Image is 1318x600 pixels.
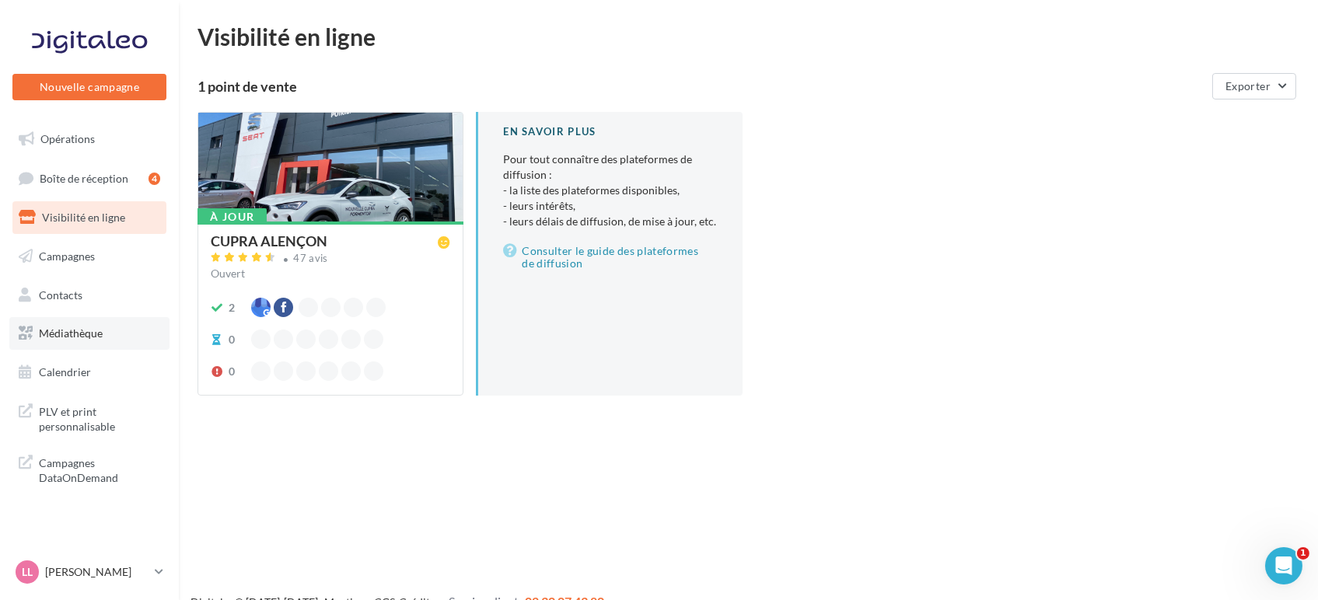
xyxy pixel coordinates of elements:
[39,288,82,301] span: Contacts
[211,250,450,269] a: 47 avis
[294,253,328,263] div: 47 avis
[9,123,170,155] a: Opérations
[198,208,267,225] div: À jour
[503,242,717,273] a: Consulter le guide des plateformes de diffusion
[1212,73,1296,99] button: Exporter
[39,365,91,378] span: Calendrier
[229,364,235,379] div: 0
[39,401,160,434] span: PLV et print personnalisable
[9,356,170,389] a: Calendrier
[40,171,128,184] span: Boîte de réception
[211,267,245,280] span: Ouvert
[503,183,717,198] li: - la liste des plateformes disponibles,
[1225,79,1271,92] span: Exporter
[12,557,166,587] a: LL [PERSON_NAME]
[503,124,717,139] div: En savoir plus
[9,279,170,312] a: Contacts
[40,132,95,145] span: Opérations
[9,162,170,195] a: Boîte de réception4
[9,240,170,273] a: Campagnes
[149,173,160,185] div: 4
[9,446,170,492] a: Campagnes DataOnDemand
[9,317,170,350] a: Médiathèque
[503,152,717,229] p: Pour tout connaître des plateformes de diffusion :
[9,395,170,441] a: PLV et print personnalisable
[22,564,33,580] span: LL
[1265,547,1302,584] iframe: Intercom live chat
[1297,547,1309,560] span: 1
[198,79,1206,93] div: 1 point de vente
[229,300,235,316] div: 2
[39,326,103,340] span: Médiathèque
[211,234,327,248] div: CUPRA ALENÇON
[198,25,1299,48] div: Visibilité en ligne
[42,211,125,224] span: Visibilité en ligne
[39,249,95,263] span: Campagnes
[12,74,166,100] button: Nouvelle campagne
[9,201,170,234] a: Visibilité en ligne
[503,198,717,214] li: - leurs intérêts,
[229,332,235,347] div: 0
[45,564,149,580] p: [PERSON_NAME]
[503,214,717,229] li: - leurs délais de diffusion, de mise à jour, etc.
[39,452,160,486] span: Campagnes DataOnDemand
